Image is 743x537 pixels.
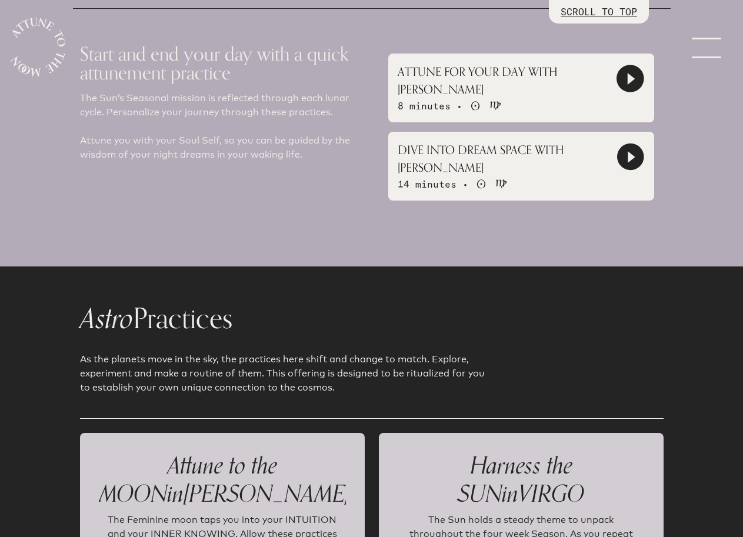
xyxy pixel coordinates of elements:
span: Astro [80,296,133,342]
span: Harness the [470,446,572,485]
span: 8 minutes • [398,100,462,112]
p: The Sun’s Seasonal mission is reflected through each lunar cycle. Personalize your journey throug... [80,91,365,162]
span: in [167,475,184,513]
p: SCROLL TO TOP [561,5,637,19]
p: As the planets move in the sky, the practices here shift and change to match. Explore, experiment... [80,333,492,395]
span: 14 minutes • [398,178,468,190]
span: in [502,475,518,513]
h1: Start and end your day with a quick attunement practice [80,35,365,91]
h1: Practices [80,304,664,333]
p: ATTUNE FOR YOUR DAY WITH [PERSON_NAME] [398,63,617,98]
p: MOON [PERSON_NAME] [99,452,346,508]
span: Attune to the [168,446,277,485]
p: DIVE INTO DREAM SPACE WITH [PERSON_NAME] [398,141,618,176]
p: SUN VIRGO [398,452,645,508]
